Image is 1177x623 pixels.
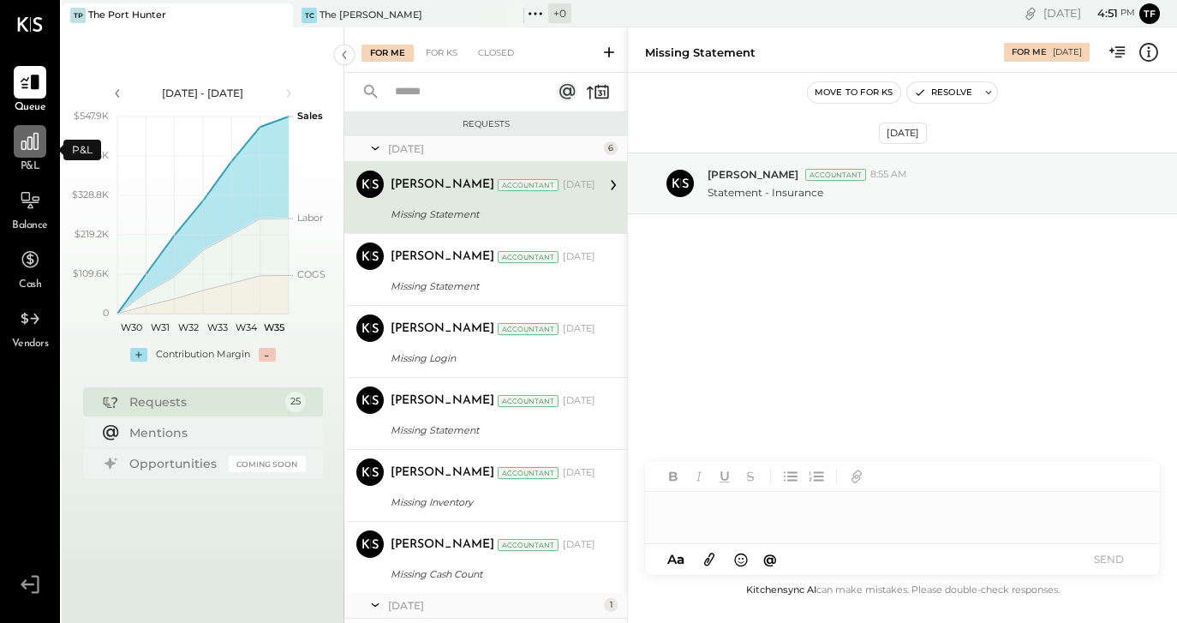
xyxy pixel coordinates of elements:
[808,82,900,103] button: Move to for ks
[391,278,590,295] div: Missing Statement
[1,125,59,175] a: P&L
[72,149,109,161] text: $438.3K
[15,100,46,116] span: Queue
[662,550,690,569] button: Aa
[498,323,559,335] div: Accountant
[63,140,101,160] div: P&L
[1,66,59,116] a: Queue
[130,348,147,362] div: +
[19,278,41,293] span: Cash
[563,538,595,552] div: [DATE]
[563,178,595,192] div: [DATE]
[121,321,142,333] text: W30
[391,206,590,223] div: Missing Statement
[391,464,494,482] div: [PERSON_NAME]
[391,320,494,338] div: [PERSON_NAME]
[498,179,559,191] div: Accountant
[845,465,868,488] button: Add URL
[235,321,257,333] text: W34
[12,219,48,234] span: Balance
[388,598,600,613] div: [DATE]
[74,110,109,122] text: $547.9K
[297,212,323,224] text: Labor
[498,395,559,407] div: Accountant
[498,467,559,479] div: Accountant
[1043,5,1135,21] div: [DATE]
[870,168,907,182] span: 8:55 AM
[229,456,306,472] div: Coming Soon
[604,141,618,155] div: 6
[391,350,590,367] div: Missing Login
[563,394,595,408] div: [DATE]
[391,249,494,266] div: [PERSON_NAME]
[297,110,323,122] text: Sales
[72,189,109,201] text: $328.8K
[320,9,422,22] div: The [PERSON_NAME]
[302,8,317,23] div: TC
[758,548,782,570] button: @
[714,465,736,488] button: Underline
[907,82,979,103] button: Resolve
[1,184,59,234] a: Balance
[604,598,618,612] div: 1
[75,228,109,240] text: $219.2K
[417,45,466,62] div: For KS
[662,465,684,488] button: Bold
[1,303,59,352] a: Vendors
[391,422,590,439] div: Missing Statement
[708,167,798,182] span: [PERSON_NAME]
[206,321,227,333] text: W33
[563,322,595,336] div: [DATE]
[805,169,866,181] div: Accountant
[73,267,109,279] text: $109.6K
[129,393,277,410] div: Requests
[498,539,559,551] div: Accountant
[1012,46,1047,58] div: For Me
[677,551,684,567] span: a
[1053,46,1082,58] div: [DATE]
[129,455,220,472] div: Opportunities
[391,177,494,194] div: [PERSON_NAME]
[391,536,494,554] div: [PERSON_NAME]
[297,268,326,280] text: COGS
[88,9,166,22] div: The Port Hunter
[103,307,109,319] text: 0
[1074,548,1143,571] button: SEND
[156,348,250,362] div: Contribution Margin
[563,466,595,480] div: [DATE]
[645,45,756,61] div: Missing Statement
[1084,5,1118,21] span: 4 : 51
[151,321,170,333] text: W31
[739,465,762,488] button: Strikethrough
[129,424,297,441] div: Mentions
[391,392,494,410] div: [PERSON_NAME]
[391,566,590,583] div: Missing Cash Count
[1022,4,1039,22] div: copy link
[388,141,600,156] div: [DATE]
[70,8,86,23] div: TP
[780,465,802,488] button: Unordered List
[259,348,276,362] div: -
[805,465,827,488] button: Ordered List
[469,45,523,62] div: Closed
[548,3,571,23] div: + 0
[391,494,590,511] div: Missing Inventory
[285,392,306,412] div: 25
[563,250,595,264] div: [DATE]
[763,551,777,567] span: @
[12,337,49,352] span: Vendors
[264,321,284,333] text: W35
[688,465,710,488] button: Italic
[178,321,199,333] text: W32
[1120,7,1135,19] span: pm
[130,86,276,100] div: [DATE] - [DATE]
[1139,3,1160,24] button: tf
[361,45,414,62] div: For Me
[21,159,40,175] span: P&L
[879,123,927,144] div: [DATE]
[353,118,618,130] div: Requests
[708,185,823,200] p: Statement - Insurance
[1,243,59,293] a: Cash
[498,251,559,263] div: Accountant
